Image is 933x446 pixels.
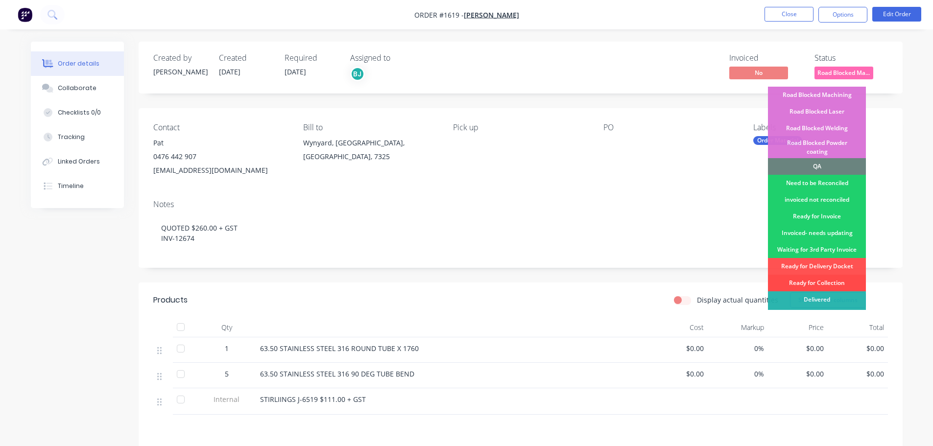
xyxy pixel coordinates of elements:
div: Status [814,53,888,63]
div: Ready for Delivery Docket [768,258,866,275]
button: Checklists 0/0 [31,100,124,125]
button: Tracking [31,125,124,149]
div: Invoiced- needs updating [768,225,866,241]
div: QA [768,158,866,175]
div: Linked Orders [58,157,100,166]
div: Qty [197,318,256,337]
div: Created by [153,53,207,63]
div: QUOTED $260.00 + GST INV-12674 [153,213,888,253]
div: Picked Up [768,308,866,325]
label: Display actual quantities [697,295,778,305]
div: Bill to [303,123,437,132]
div: Invoiced [729,53,803,63]
button: Order details [31,51,124,76]
div: Cost [648,318,708,337]
span: 63.50 STAINLESS STEEL 316 90 DEG TUBE BEND [260,369,414,378]
div: Total [828,318,888,337]
button: Road Blocked Ma... [814,67,873,81]
div: 0476 442 907 [153,150,287,164]
div: Price [768,318,828,337]
span: $0.00 [832,369,884,379]
div: Markup [708,318,768,337]
button: Timeline [31,174,124,198]
span: [DATE] [219,67,240,76]
button: Collaborate [31,76,124,100]
div: Delivered [768,291,866,308]
div: Pat0476 442 907[EMAIL_ADDRESS][DOMAIN_NAME] [153,136,287,177]
div: Road Blocked Welding [768,120,866,137]
span: $0.00 [832,343,884,353]
div: [EMAIL_ADDRESS][DOMAIN_NAME] [153,164,287,177]
span: 1 [225,343,229,353]
div: Wynyard, [GEOGRAPHIC_DATA], [GEOGRAPHIC_DATA], 7325 [303,136,437,167]
span: 0% [712,369,764,379]
span: 63.50 STAINLESS STEEL 316 ROUND TUBE X 1760 [260,344,419,353]
span: STIRLIINGS J-6519 $111.00 + GST [260,395,366,404]
span: $0.00 [652,369,704,379]
span: 0% [712,343,764,353]
div: Pick up [453,123,587,132]
span: Order #1619 - [414,10,464,20]
div: Checklists 0/0 [58,108,101,117]
span: $0.00 [772,369,824,379]
a: [PERSON_NAME] [464,10,519,20]
div: Wynyard, [GEOGRAPHIC_DATA], [GEOGRAPHIC_DATA], 7325 [303,136,437,164]
button: Edit Order [872,7,921,22]
button: Close [765,7,813,22]
span: $0.00 [652,343,704,353]
button: BJ [350,67,365,81]
div: Collaborate [58,84,96,93]
div: Road Blocked Laser [768,103,866,120]
div: Tracking [58,133,85,141]
span: [DATE] [285,67,306,76]
div: Road Blocked Powder coating [768,137,866,158]
span: No [729,67,788,79]
div: Labels [753,123,887,132]
div: Need to be Reconciled [768,175,866,191]
div: Assigned to [350,53,448,63]
div: Ready for Invoice [768,208,866,225]
div: [PERSON_NAME] [153,67,207,77]
div: Timeline [58,182,84,190]
div: Order details [58,59,99,68]
div: Contact [153,123,287,132]
div: PO [603,123,738,132]
div: Notes [153,200,888,209]
span: $0.00 [772,343,824,353]
img: Factory [18,7,32,22]
div: Products [153,294,188,306]
span: Road Blocked Ma... [814,67,873,79]
button: Linked Orders [31,149,124,174]
div: Order Material [753,136,802,145]
div: Created [219,53,273,63]
div: invoiced not reconciled [768,191,866,208]
div: Road Blocked Machining [768,87,866,103]
div: Required [285,53,338,63]
div: Ready for Collection [768,275,866,291]
div: Pat [153,136,287,150]
button: Options [818,7,867,23]
span: 5 [225,369,229,379]
span: Internal [201,394,252,404]
div: Waiting for 3rd Party Invoice [768,241,866,258]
